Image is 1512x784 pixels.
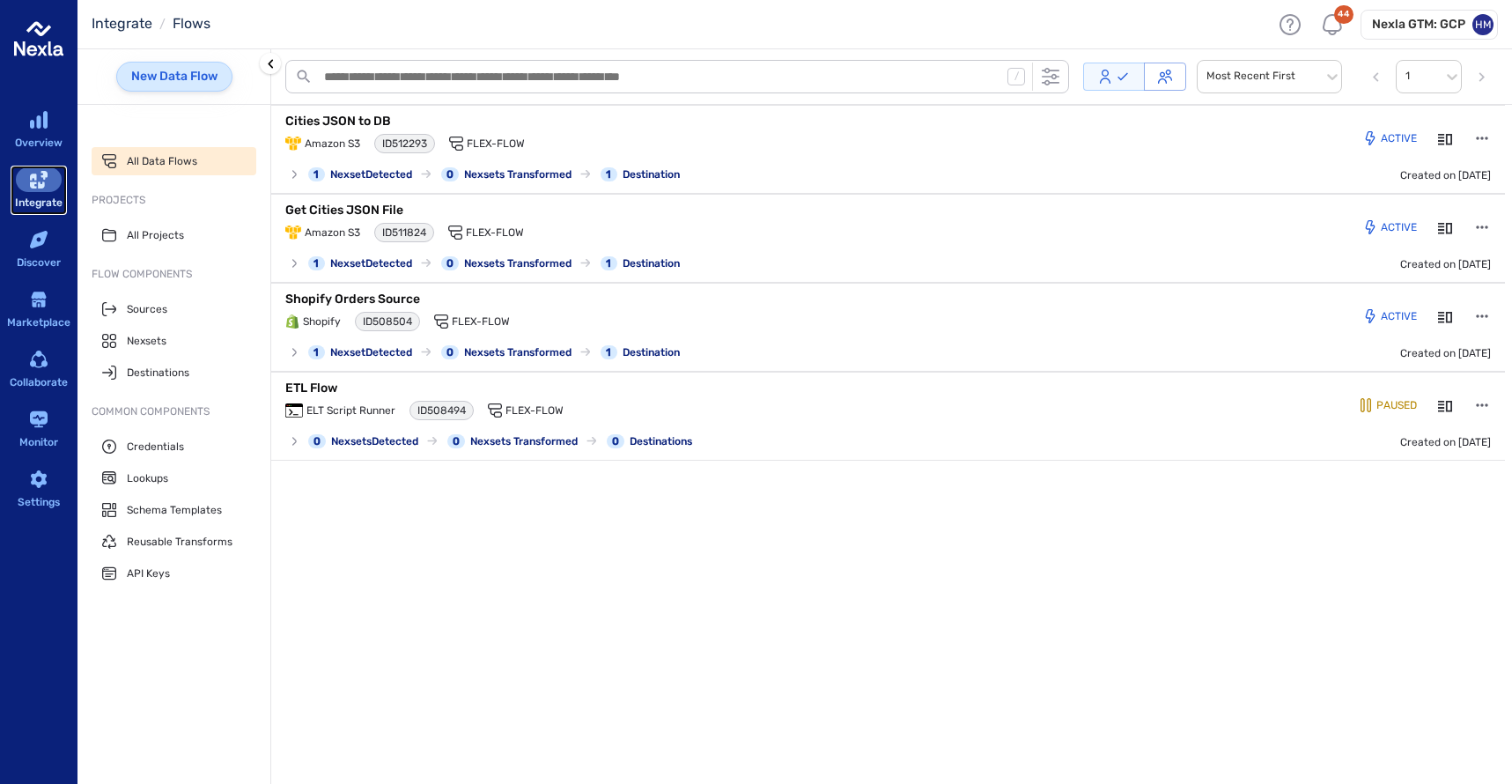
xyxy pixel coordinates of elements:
a: Sources [92,295,256,323]
span: Amazon S3 [305,137,360,151]
div: HM [1472,14,1494,35]
a: All Projects [92,221,256,249]
div: 1 [308,345,325,359]
a: Integrate [11,166,67,215]
span: Flex-Flow [466,226,524,240]
span: Destination [623,256,680,270]
span: Schema Templates [127,503,222,517]
div: 0 [441,167,459,181]
svg: Details [1438,132,1452,146]
img: Amazon S3 [285,137,301,151]
div: 1 [308,167,325,181]
span: Flow Components [92,267,256,281]
span: Created on [DATE] [1400,346,1491,360]
div: 0 [607,434,624,448]
button: Details [1438,220,1452,234]
svg: Details [1438,399,1452,413]
a: Nexsets [92,327,256,355]
img: logo [14,14,63,63]
span: All Projects [127,228,184,242]
span: Nexset Detected [330,256,412,270]
div: chip-with-copy [374,223,434,242]
span: Reusable Transforms [127,535,232,549]
span: Nexsets Detected [331,434,418,448]
span: Nexsets Transformed [464,256,572,270]
div: Monitor [19,433,58,452]
span: ELT Script Runner [306,403,395,418]
span: Common Components [92,404,256,418]
img: ELT Script Runner [285,403,303,418]
span: All Data Flows [127,154,197,168]
div: Integrate [15,194,63,212]
span: Nexset Detected [330,167,412,181]
span: Nexsets Transformed [464,345,572,359]
span: Destinations [127,366,189,380]
a: Collaborate [11,345,67,395]
a: Lookups [92,464,256,492]
h6: Nexla GTM: GCP [1372,16,1465,33]
div: 0 [308,434,326,448]
span: Created on [DATE] [1400,257,1491,271]
p: ETL Flow [285,380,726,397]
p: Active [1381,222,1417,233]
span: ID 511824 [382,226,426,239]
span: Nexsets [127,334,166,348]
p: Active [1381,133,1417,144]
p: Active [1381,311,1417,322]
a: Destinations [92,359,256,387]
div: Notifications [1318,11,1346,39]
div: 1 [601,256,617,270]
div: sub-menu-container [77,49,270,784]
div: 1 [601,345,617,359]
div: chip-with-copy [409,401,474,420]
span: Flex-Flow [467,137,525,151]
div: search-bar-container [285,60,1186,93]
div: 0 [441,345,459,359]
button: Details [1438,309,1452,323]
span: Nexsets Transformed [464,167,572,181]
span: ID 512293 [382,137,427,150]
span: Projects [92,193,256,207]
a: Reusable Transforms [92,528,256,556]
a: Discover [11,226,67,275]
img: Amazon S3 [285,226,301,240]
div: chip-with-copy [374,134,435,153]
span: Lookups [127,471,168,485]
div: Collaborate [10,374,68,392]
span: Shopify [303,314,341,329]
a: Credentials [92,433,256,461]
span: Flex-Flow [505,403,564,418]
button: Details [1438,131,1452,145]
span: Created on [DATE] [1400,168,1491,182]
a: Schema Templates [92,496,256,524]
a: All Data Flows [92,147,256,175]
button: Owned by me [1083,63,1145,91]
p: Cities JSON to DB [285,113,726,130]
div: / [1007,68,1025,85]
div: 1 [601,167,617,181]
span: Amazon S3 [305,226,360,240]
nav: breadcrumb [92,13,210,35]
span: Nexsets Transformed [470,434,578,448]
span: API Keys [127,566,170,581]
span: Credentials [127,440,184,454]
div: 0 [447,434,465,448]
p: Paused [1376,400,1417,410]
span: Destination [623,167,680,181]
a: Flows [173,15,210,32]
div: Help [1276,11,1304,39]
button: Accessible to me [1144,63,1186,91]
button: Details [1438,398,1452,412]
div: 44 [1334,5,1353,25]
div: Overview [15,134,63,152]
div: Settings [18,493,60,512]
span: Destinations [630,434,692,448]
a: Marketplace [11,285,67,335]
span: Nexset Detected [330,345,412,359]
a: New Data Flow [116,62,232,92]
div: Marketplace [7,314,70,332]
span: Sources [127,302,167,316]
span: Destination [623,345,680,359]
div: Access Level-uncontrolled [1083,63,1186,91]
div: 0 [441,256,459,270]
